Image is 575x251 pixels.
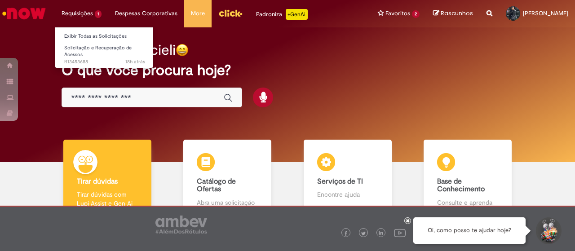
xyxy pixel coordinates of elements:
[317,190,378,199] p: Encontre ajuda
[413,217,526,244] div: Oi, como posso te ajudar hoje?
[218,6,243,20] img: click_logo_yellow_360x200.png
[441,9,473,18] span: Rascunhos
[155,216,207,233] img: logo_footer_ambev_rotulo_gray.png
[64,58,145,66] span: R13453688
[197,177,236,194] b: Catálogo de Ofertas
[287,140,408,217] a: Serviços de TI Encontre ajuda
[344,231,348,236] img: logo_footer_facebook.png
[256,9,308,20] div: Padroniza
[125,58,145,65] time: 27/08/2025 16:47:29
[191,9,205,18] span: More
[95,10,102,18] span: 1
[523,9,568,17] span: [PERSON_NAME]
[385,9,410,18] span: Favoritos
[437,198,498,207] p: Consulte e aprenda
[176,44,189,57] img: happy-face.png
[394,227,406,238] img: logo_footer_youtube.png
[55,27,153,68] ul: Requisições
[1,4,47,22] img: ServiceNow
[535,217,562,244] button: Iniciar Conversa de Suporte
[286,9,308,20] p: +GenAi
[47,140,168,217] a: Tirar dúvidas Tirar dúvidas com Lupi Assist e Gen Ai
[379,231,383,236] img: logo_footer_linkedin.png
[408,140,528,217] a: Base de Conhecimento Consulte e aprenda
[77,190,138,208] p: Tirar dúvidas com Lupi Assist e Gen Ai
[55,31,154,41] a: Exibir Todas as Solicitações
[168,140,288,217] a: Catálogo de Ofertas Abra uma solicitação
[62,62,513,78] h2: O que você procura hoje?
[317,177,363,186] b: Serviços de TI
[412,10,420,18] span: 2
[361,231,366,236] img: logo_footer_twitter.png
[433,9,473,18] a: Rascunhos
[115,9,177,18] span: Despesas Corporativas
[77,177,118,186] b: Tirar dúvidas
[55,43,154,62] a: Aberto R13453688 : Solicitação e Recuperação de Acessos
[197,198,258,207] p: Abra uma solicitação
[62,9,93,18] span: Requisições
[437,177,485,194] b: Base de Conhecimento
[64,44,132,58] span: Solicitação e Recuperação de Acessos
[125,58,145,65] span: 18h atrás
